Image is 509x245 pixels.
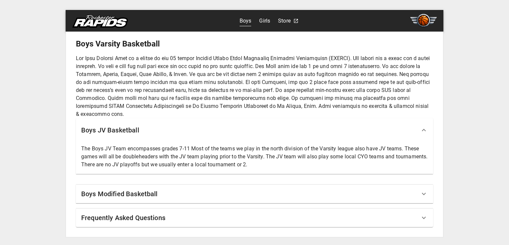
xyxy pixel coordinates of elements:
[81,189,158,199] h6: Boys Modified Basketball
[72,15,128,28] img: rapids.svg
[278,16,291,26] a: Store
[81,145,428,169] p: The Boys JV Team encompasses grades 7-11 Most of the teams we play in the north division of the V...
[81,212,165,223] h6: Frequently Asked Questions
[81,125,139,135] h6: Boys JV Basketball
[76,118,433,142] div: Boys JV Basketball
[76,185,433,203] div: Boys Modified Basketball
[76,39,433,49] h5: Boys Varsity Basketball
[410,14,437,27] img: basketball.svg
[259,16,270,26] a: Girls
[240,16,252,26] a: Boys
[76,54,433,118] p: Lor Ipsu Dolorsi Amet co a elitse do eiu 05 tempor Incidid Utlabo Etdol Magnaaliq Enimadmi Veniam...
[76,208,433,227] div: Frequently Asked Questions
